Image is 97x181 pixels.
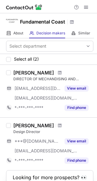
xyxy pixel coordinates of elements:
div: DIRECTOR OF MECHANDISING AND BUSINESS DEVELOPMENT [13,76,93,82]
button: Reveal Button [65,85,89,91]
div: Design Director [13,129,93,135]
button: Reveal Button [65,138,89,144]
span: [EMAIL_ADDRESS][DOMAIN_NAME] [15,148,78,154]
span: About [13,31,23,36]
div: [PERSON_NAME] [13,122,54,129]
button: Reveal Button [65,157,89,164]
button: Reveal Button [65,105,89,111]
span: [EMAIL_ADDRESS][DOMAIN_NAME] [15,95,78,101]
span: Select all (2) [14,57,39,62]
img: ContactOut v5.3.10 [6,4,42,11]
div: Select department [9,43,46,49]
span: Similar [78,31,90,36]
span: ***@[DOMAIN_NAME] [15,138,61,144]
div: [PERSON_NAME] [13,70,54,76]
header: Looking for more prospects? 👀 [13,175,87,180]
img: bc380c6a1cfad1998f3ca43a9b7d7833 [6,15,18,27]
h1: Fundamental Coast [20,18,65,25]
span: [EMAIL_ADDRESS][DOMAIN_NAME] [15,86,61,91]
span: Decision makers [36,31,65,36]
